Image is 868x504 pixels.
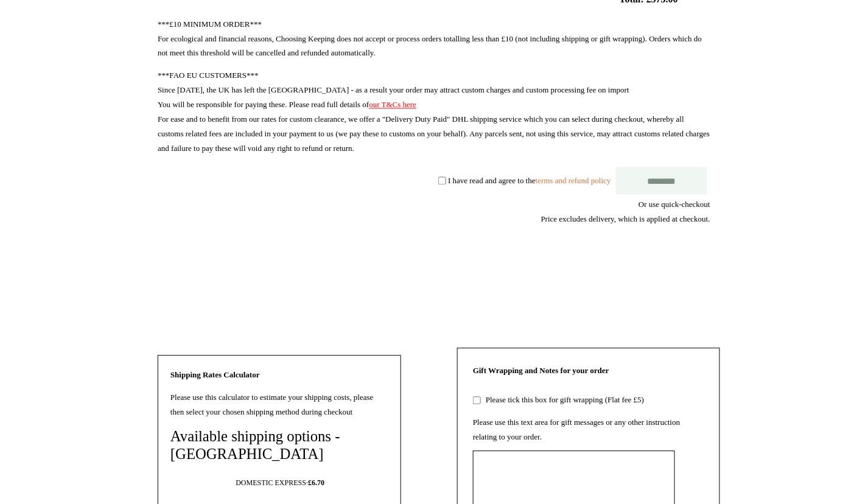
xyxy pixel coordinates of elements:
[158,212,710,227] div: Price excludes delivery, which is applied at checkout.
[158,17,710,61] p: ***£10 MINIMUM ORDER*** For ecological and financial reasons, Choosing Keeping does not accept or...
[483,396,644,405] label: Please tick this box for gift wrapping (Flat fee £5)
[473,366,609,376] strong: Gift Wrapping and Notes for your order
[473,418,680,442] label: Please use this text area for gift messages or any other instruction relating to your order.
[448,176,611,185] label: I have read and agree to the
[170,371,260,380] strong: Shipping Rates Calculator
[619,271,710,303] iframe: PayPal-paypal
[170,391,388,420] p: Please use this calculator to estimate your shipping costs, please then select your chosen shippi...
[536,176,611,185] a: terms and refund policy
[369,100,416,110] a: our T&Cs here
[158,69,710,156] p: ***FAO EU CUSTOMERS*** Since [DATE], the UK has left the [GEOGRAPHIC_DATA] - as a result your ord...
[170,428,388,464] h4: Available shipping options - [GEOGRAPHIC_DATA]
[158,198,710,227] div: Or use quick-checkout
